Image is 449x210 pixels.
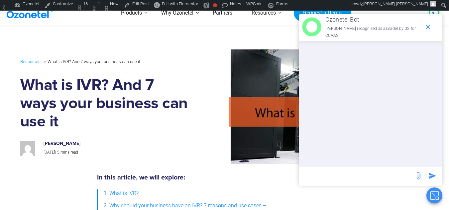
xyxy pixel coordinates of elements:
[20,76,191,131] h1: What is IVR? And 7 ways your business can use it
[294,4,351,22] a: Request a Demo
[325,14,421,25] p: Ozonetel Bot
[302,171,411,182] div: new-msg-input
[97,174,349,181] h5: In this article, we will explore:
[152,1,203,25] a: Why Ozonetel
[426,169,439,182] span: send message
[57,150,59,155] span: 5
[242,1,285,25] a: Resources
[104,189,139,198] span: 1. What is IVR?
[42,57,140,66] li: What is IVR? And 7 ways your business can use it
[203,1,242,25] a: Partners
[111,1,152,25] a: Products
[44,141,184,147] h6: [PERSON_NAME]
[162,1,198,6] span: Edit with Elementor
[421,20,435,34] span: end chat or minimize
[44,150,55,155] span: [DATE]
[325,25,421,39] p: [PERSON_NAME] recognized as a Leader by G2 for CCAAS
[104,187,139,200] a: 1. What is IVR?
[412,169,425,182] span: send message
[44,149,184,156] p: |
[363,1,428,6] span: [PERSON_NAME].[PERSON_NAME]
[426,187,442,203] button: Close chat
[213,3,217,7] div: Focus keyphrase not set
[302,17,321,36] img: header
[60,150,78,155] span: mins read
[20,58,41,65] a: Resources
[20,141,35,156] img: 4b37bf29a85883ff6b7148a8970fe41aab027afb6e69c8ab3d6dde174307cbd0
